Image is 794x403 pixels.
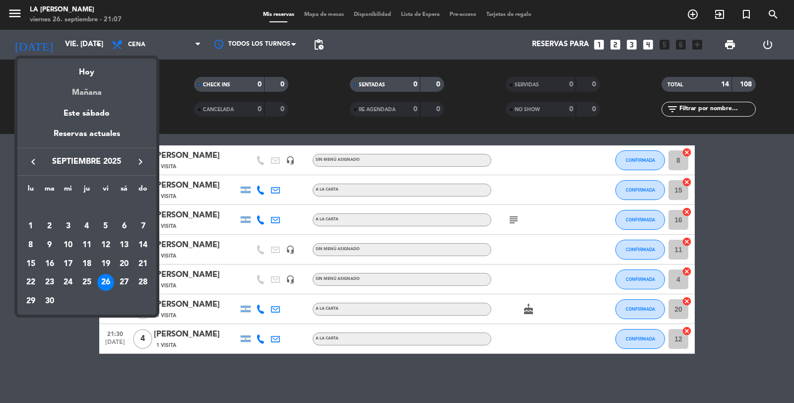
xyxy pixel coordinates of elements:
td: 18 de septiembre de 2025 [77,255,96,273]
th: miércoles [59,183,77,199]
td: 27 de septiembre de 2025 [115,273,134,292]
div: 6 [116,218,132,235]
div: 24 [60,274,76,291]
div: 18 [78,256,95,272]
td: 28 de septiembre de 2025 [133,273,152,292]
td: 5 de septiembre de 2025 [96,217,115,236]
button: keyboard_arrow_right [132,155,149,168]
div: 22 [22,274,39,291]
div: 17 [60,256,76,272]
td: 14 de septiembre de 2025 [133,236,152,255]
td: 4 de septiembre de 2025 [77,217,96,236]
td: 23 de septiembre de 2025 [40,273,59,292]
div: 3 [60,218,76,235]
div: 30 [41,293,58,310]
th: viernes [96,183,115,199]
div: 10 [60,237,76,254]
td: 19 de septiembre de 2025 [96,255,115,273]
td: 1 de septiembre de 2025 [21,217,40,236]
div: 26 [97,274,114,291]
div: 4 [78,218,95,235]
td: SEP. [21,199,152,217]
div: Mañana [17,79,156,99]
button: keyboard_arrow_left [24,155,42,168]
div: 23 [41,274,58,291]
td: 29 de septiembre de 2025 [21,292,40,311]
th: sábado [115,183,134,199]
div: 14 [134,237,151,254]
th: lunes [21,183,40,199]
th: jueves [77,183,96,199]
div: 21 [134,256,151,272]
div: 8 [22,237,39,254]
td: 24 de septiembre de 2025 [59,273,77,292]
th: domingo [133,183,152,199]
div: 5 [97,218,114,235]
td: 22 de septiembre de 2025 [21,273,40,292]
td: 8 de septiembre de 2025 [21,236,40,255]
div: 29 [22,293,39,310]
td: 10 de septiembre de 2025 [59,236,77,255]
td: 3 de septiembre de 2025 [59,217,77,236]
td: 2 de septiembre de 2025 [40,217,59,236]
td: 11 de septiembre de 2025 [77,236,96,255]
td: 30 de septiembre de 2025 [40,292,59,311]
td: 13 de septiembre de 2025 [115,236,134,255]
span: septiembre 2025 [42,155,132,168]
td: 21 de septiembre de 2025 [133,255,152,273]
div: 15 [22,256,39,272]
div: 28 [134,274,151,291]
div: 9 [41,237,58,254]
td: 25 de septiembre de 2025 [77,273,96,292]
div: Reservas actuales [17,128,156,148]
td: 17 de septiembre de 2025 [59,255,77,273]
td: 26 de septiembre de 2025 [96,273,115,292]
div: 19 [97,256,114,272]
td: 12 de septiembre de 2025 [96,236,115,255]
i: keyboard_arrow_right [134,156,146,168]
i: keyboard_arrow_left [27,156,39,168]
div: 7 [134,218,151,235]
td: 20 de septiembre de 2025 [115,255,134,273]
div: Hoy [17,59,156,79]
div: 27 [116,274,132,291]
div: Este sábado [17,100,156,128]
td: 15 de septiembre de 2025 [21,255,40,273]
div: 25 [78,274,95,291]
div: 2 [41,218,58,235]
th: martes [40,183,59,199]
div: 1 [22,218,39,235]
div: 20 [116,256,132,272]
td: 9 de septiembre de 2025 [40,236,59,255]
div: 16 [41,256,58,272]
div: 12 [97,237,114,254]
td: 6 de septiembre de 2025 [115,217,134,236]
div: 11 [78,237,95,254]
td: 16 de septiembre de 2025 [40,255,59,273]
div: 13 [116,237,132,254]
td: 7 de septiembre de 2025 [133,217,152,236]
